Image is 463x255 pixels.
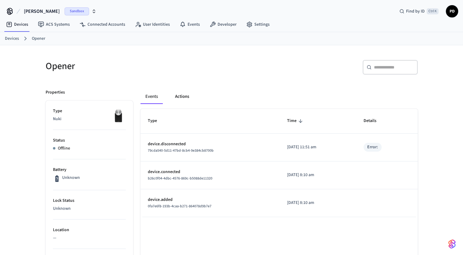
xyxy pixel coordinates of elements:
a: User Identities [130,19,175,30]
a: Opener [32,35,45,42]
p: Location [53,227,126,233]
img: SeamLogoGradient.69752ec5.svg [448,239,456,249]
span: PD [446,6,457,17]
img: Nuki Smart Lock 3.0 Pro Black, Front [110,108,126,123]
p: device.disconnected [148,141,273,147]
p: Lock Status [53,198,126,204]
span: Type [148,116,165,126]
table: sticky table [140,109,418,217]
a: Devices [5,35,19,42]
p: device.added [148,197,273,203]
a: Connected Accounts [75,19,130,30]
a: Developer [205,19,241,30]
p: [DATE] 8:10 am [287,172,349,178]
a: Devices [1,19,33,30]
span: 0fa7e6f8-193b-4caa-b271-864078d9b7e7 [148,204,211,209]
p: Battery [53,167,126,173]
span: 79cda540-5d11-47bd-8cb4-9e384cb8700b [148,148,214,153]
a: ACS Systems [33,19,75,30]
span: Find by ID [406,8,425,14]
h5: Opener [46,60,228,72]
p: Offline [58,145,70,152]
p: device.connected [148,169,273,175]
button: PD [446,5,458,17]
span: [PERSON_NAME] [24,8,60,15]
a: Settings [241,19,274,30]
div: ant example [140,89,418,104]
span: Sandbox [65,7,89,15]
p: Nuki [53,116,126,122]
p: Unknown [62,175,80,181]
p: Type [53,108,126,114]
button: Events [140,89,163,104]
span: Time [287,116,304,126]
p: Properties [46,89,65,96]
span: Ctrl K [427,8,439,14]
p: [DATE] 11:51 am [287,144,349,150]
p: — [53,235,126,241]
div: Find by IDCtrl K [394,6,443,17]
p: [DATE] 8:10 am [287,200,349,206]
a: Events [175,19,205,30]
button: Actions [170,89,194,104]
span: b26c0f04-4dbc-4576-869c-b5088de11320 [148,176,212,181]
p: Status [53,137,126,144]
span: Details [364,116,384,126]
p: Unknown [53,205,126,212]
div: Error: [367,144,378,150]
